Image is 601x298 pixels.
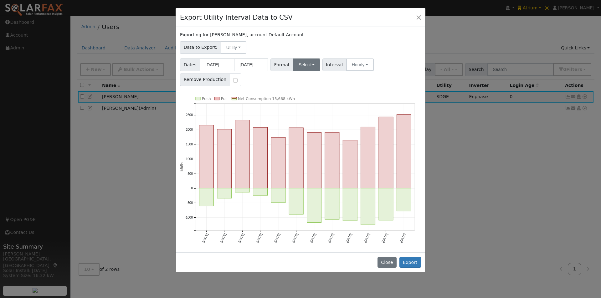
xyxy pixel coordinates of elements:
[361,188,375,225] rect: onclick=""
[255,233,263,243] text: [DATE]
[361,127,375,188] rect: onclick=""
[271,188,285,203] rect: onclick=""
[325,188,339,220] rect: onclick=""
[185,216,193,219] text: -1000
[378,257,397,268] button: Close
[274,233,281,243] text: [DATE]
[186,113,193,117] text: 2500
[397,114,411,188] rect: onclick=""
[270,58,293,71] span: Format
[238,233,245,243] text: [DATE]
[186,157,193,161] text: 1000
[253,127,268,188] rect: onclick=""
[186,128,193,131] text: 2000
[399,257,421,268] button: Export
[187,172,193,175] text: 500
[235,120,249,188] rect: onclick=""
[180,58,200,71] span: Dates
[238,97,295,101] text: Net Consumption 15,668 kWh
[325,132,339,188] rect: onclick=""
[221,41,246,54] button: Utility
[187,201,193,205] text: -500
[180,73,230,86] span: Remove Production
[345,233,352,243] text: [DATE]
[322,58,347,71] span: Interval
[180,32,304,38] label: Exporting for [PERSON_NAME], account Default Account
[180,162,184,172] text: kWh
[221,97,228,101] text: Pull
[381,233,388,243] text: [DATE]
[291,233,299,243] text: [DATE]
[343,188,357,221] rect: onclick=""
[202,233,209,243] text: [DATE]
[309,233,316,243] text: [DATE]
[399,233,406,243] text: [DATE]
[289,128,303,188] rect: onclick=""
[327,233,335,243] text: [DATE]
[271,137,285,188] rect: onclick=""
[253,188,268,195] rect: onclick=""
[191,186,193,190] text: 0
[293,58,320,71] button: Select
[180,41,221,54] span: Data to Export:
[217,188,232,198] rect: onclick=""
[199,125,214,188] rect: onclick=""
[220,233,227,243] text: [DATE]
[307,188,321,223] rect: onclick=""
[180,13,293,23] h4: Export Utility Interval Data to CSV
[202,97,211,101] text: Push
[414,13,423,22] button: Close
[363,233,370,243] text: [DATE]
[343,140,357,188] rect: onclick=""
[397,188,411,211] rect: onclick=""
[235,188,249,192] rect: onclick=""
[199,188,214,206] rect: onclick=""
[346,58,374,71] button: Hourly
[379,188,393,220] rect: onclick=""
[307,132,321,188] rect: onclick=""
[379,117,393,188] rect: onclick=""
[217,129,232,188] rect: onclick=""
[289,188,303,215] rect: onclick=""
[186,143,193,146] text: 1500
